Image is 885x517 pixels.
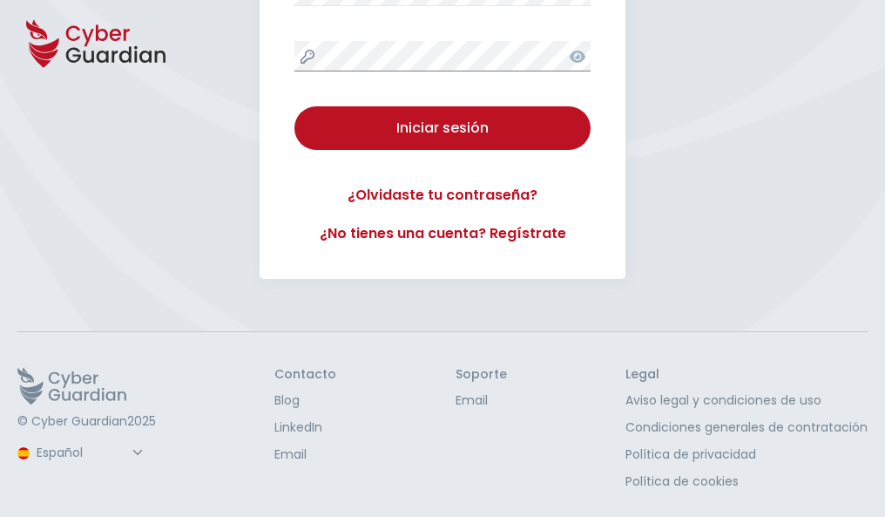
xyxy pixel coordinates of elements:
[294,223,591,244] a: ¿No tienes una cuenta? Regístrate
[274,367,336,383] h3: Contacto
[274,446,336,464] a: Email
[456,391,507,410] a: Email
[625,391,868,410] a: Aviso legal y condiciones de uso
[625,446,868,464] a: Política de privacidad
[294,185,591,206] a: ¿Olvidaste tu contraseña?
[17,414,156,430] p: © Cyber Guardian 2025
[625,418,868,437] a: Condiciones generales de contratación
[274,391,336,410] a: Blog
[307,118,578,139] div: Iniciar sesión
[274,418,336,437] a: LinkedIn
[625,473,868,491] a: Política de cookies
[294,106,591,150] button: Iniciar sesión
[17,447,30,459] img: region-logo
[625,367,868,383] h3: Legal
[456,367,507,383] h3: Soporte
